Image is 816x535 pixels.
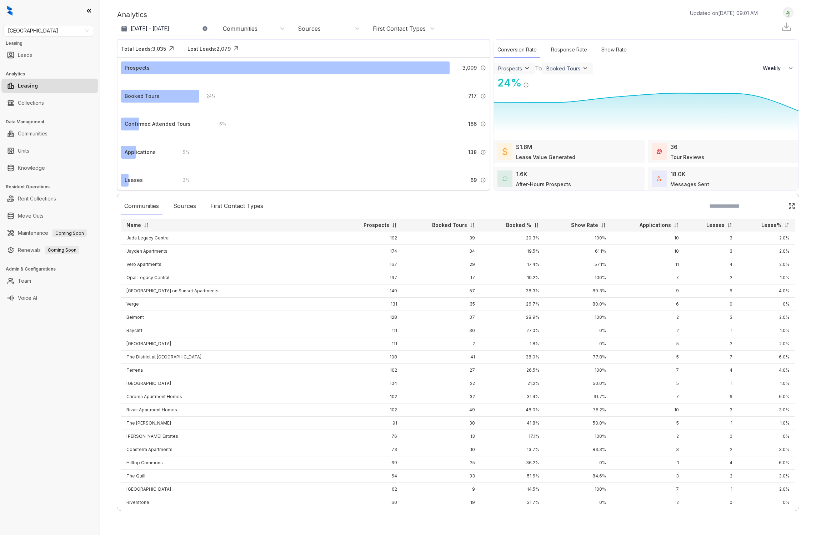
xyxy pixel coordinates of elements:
td: 57 [403,284,481,298]
td: 2 [685,443,739,456]
td: 104 [338,377,403,390]
td: 100% [545,430,612,443]
img: sorting [392,223,397,228]
div: Sources [298,25,321,33]
p: Applications [640,222,671,229]
a: Communities [18,127,47,141]
div: 18.0K [670,170,686,178]
img: Info [523,82,529,88]
td: 3 [685,311,739,324]
td: 131 [338,298,403,311]
td: 2.0% [738,483,795,496]
span: Weekly [763,65,785,72]
img: UserAvatar [783,9,793,16]
td: 100% [545,483,612,496]
td: 0 [685,509,739,522]
td: 80.0% [545,298,612,311]
span: 69 [470,176,477,184]
td: 2.0% [738,311,795,324]
div: 24 % [199,92,216,100]
td: 34 [403,245,481,258]
div: Show Rate [598,42,630,58]
div: Tour Reviews [670,153,704,161]
td: 11 [612,258,685,271]
td: 108 [338,351,403,364]
div: Conversion Rate [494,42,540,58]
td: 7 [612,390,685,403]
td: 19 [403,496,481,509]
a: Team [18,274,31,288]
td: 22 [403,377,481,390]
td: 5 [612,337,685,351]
div: 5 % [176,148,189,156]
td: 3.0% [738,443,795,456]
td: Jayden Apartments [121,245,338,258]
td: 1 [685,417,739,430]
td: [GEOGRAPHIC_DATA] [121,483,338,496]
td: 7 [612,271,685,284]
td: 27.0% [481,324,545,337]
td: 35 [403,298,481,311]
img: LeaseValue [502,147,507,156]
td: 3 [685,403,739,417]
td: 1.0% [738,271,795,284]
td: 2 [403,337,481,351]
td: 1.8% [481,337,545,351]
td: 36.2% [481,456,545,470]
td: 51.6% [481,470,545,483]
td: 10 [612,403,685,417]
h3: Analytics [6,71,100,77]
div: 1.6K [516,170,527,178]
td: 0 [685,430,739,443]
td: 128 [338,311,403,324]
p: Analytics [117,9,147,20]
td: 32 [403,390,481,403]
td: 10 [612,232,685,245]
li: Rent Collections [1,192,98,206]
div: Sources [170,198,200,214]
td: 89.3% [545,284,612,298]
td: 13 [403,430,481,443]
img: Info [480,177,486,183]
a: Move Outs [18,209,44,223]
td: 2 [685,337,739,351]
span: 166 [468,120,477,128]
td: 3.0% [738,403,795,417]
td: 17.1% [481,430,545,443]
span: 717 [468,92,477,100]
div: To [535,64,542,73]
td: 14.5% [481,483,545,496]
td: 2.0% [738,258,795,271]
td: 3.0% [738,470,795,483]
td: 4.0% [738,364,795,377]
td: The District at [GEOGRAPHIC_DATA] [121,351,338,364]
td: 64 [338,470,403,483]
h3: Data Management [6,119,100,125]
td: 2 [612,430,685,443]
td: 2.0% [738,232,795,245]
span: Fairfield [8,25,89,36]
td: [GEOGRAPHIC_DATA] on Sunset Apartments [121,284,338,298]
li: Maintenance [1,226,98,240]
td: 1 [685,324,739,337]
td: Coasterra Apartments [121,443,338,456]
td: 66.7% [545,509,612,522]
td: 1.0% [738,377,795,390]
img: AfterHoursConversations [502,176,507,182]
button: Weekly [759,62,799,75]
a: Leads [18,48,32,62]
p: Leases [706,222,725,229]
td: 0% [545,324,612,337]
td: 2 [612,496,685,509]
div: First Contact Types [373,25,426,33]
img: ViewFilterArrow [524,65,531,72]
img: Info [480,93,486,99]
li: Leasing [1,79,98,93]
td: 50.0% [545,417,612,430]
td: 3 [612,470,685,483]
div: Response Rate [547,42,591,58]
td: [PERSON_NAME] Estates [121,430,338,443]
div: After-Hours Prospects [516,180,571,188]
div: Booked Tours [125,92,159,100]
td: 62 [338,483,403,496]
